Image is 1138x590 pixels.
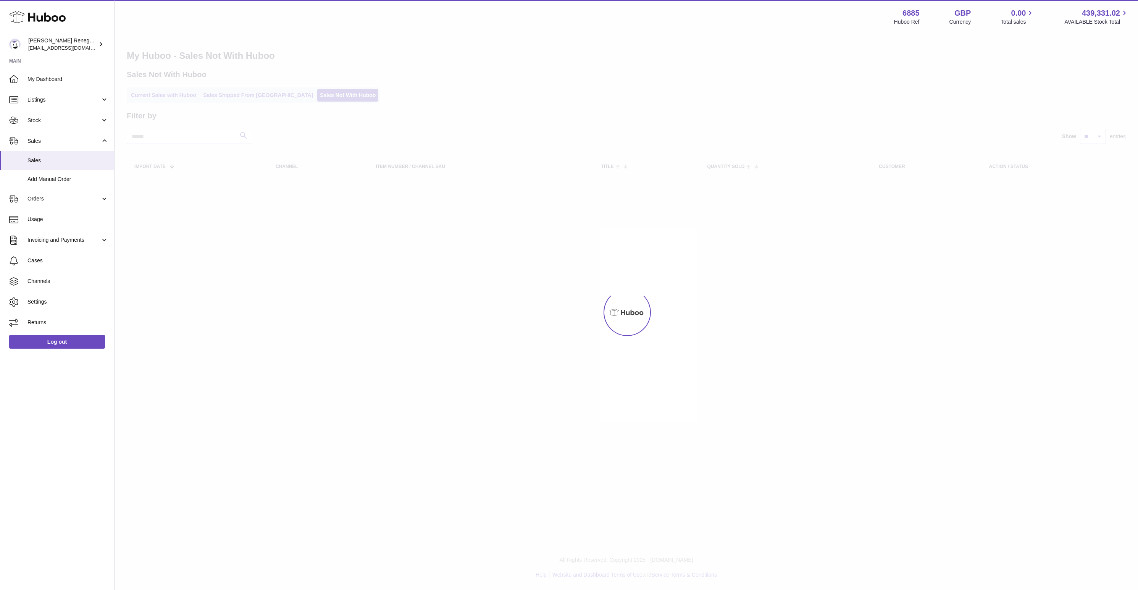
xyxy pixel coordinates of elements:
div: Huboo Ref [894,18,920,26]
span: Sales [27,137,100,145]
span: AVAILABLE Stock Total [1064,18,1129,26]
strong: 6885 [902,8,920,18]
div: Currency [949,18,971,26]
a: Log out [9,335,105,349]
span: Cases [27,257,108,264]
span: Settings [27,298,108,306]
span: Returns [27,319,108,326]
a: 439,331.02 AVAILABLE Stock Total [1064,8,1129,26]
span: My Dashboard [27,76,108,83]
span: Listings [27,96,100,103]
strong: GBP [954,8,971,18]
span: Total sales [1001,18,1035,26]
span: Stock [27,117,100,124]
span: Invoicing and Payments [27,236,100,244]
span: Add Manual Order [27,176,108,183]
span: 439,331.02 [1082,8,1120,18]
img: directordarren@gmail.com [9,39,21,50]
span: Orders [27,195,100,202]
span: 0.00 [1011,8,1026,18]
span: Sales [27,157,108,164]
span: Usage [27,216,108,223]
span: [EMAIL_ADDRESS][DOMAIN_NAME] [28,45,112,51]
div: [PERSON_NAME] Renegade Productions -UK account [28,37,97,52]
a: 0.00 Total sales [1001,8,1035,26]
span: Channels [27,278,108,285]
